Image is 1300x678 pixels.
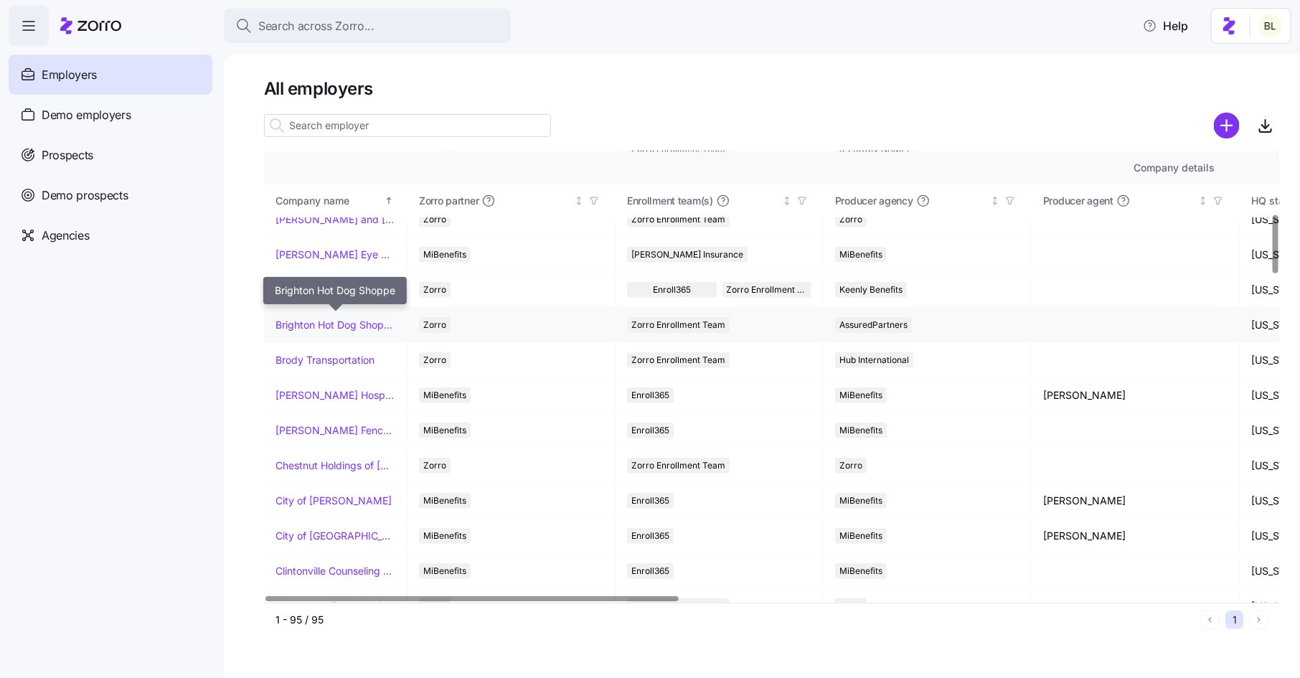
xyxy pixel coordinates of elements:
a: [PERSON_NAME] Hospitality [275,388,395,402]
span: MiBenefits [839,423,882,438]
span: Demo prospects [42,187,128,204]
span: Producer agency [835,194,913,208]
td: [PERSON_NAME] [1032,378,1240,413]
td: [PERSON_NAME] [1032,519,1240,554]
input: Search employer [264,114,551,137]
span: Prospects [42,146,93,164]
span: Zorro Enrollment Team [631,458,725,474]
span: Enroll365 [631,563,669,579]
span: Zorro [423,352,446,368]
div: Not sorted [574,196,584,206]
button: Previous page [1201,611,1220,629]
a: Prospects [9,135,212,175]
th: Producer agencyNot sorted [824,184,1032,217]
span: MiBenefits [423,528,466,544]
button: 1 [1225,611,1244,629]
a: [PERSON_NAME] and [PERSON_NAME]'s Furniture [275,212,395,227]
span: MiBenefits [423,563,466,579]
span: MiBenefits [839,387,882,403]
span: Zorro Enrollment Team [631,212,725,227]
a: Brody Transportation [275,353,375,367]
span: Producer agent [1043,194,1113,208]
a: City of [GEOGRAPHIC_DATA] [275,529,395,543]
span: Zorro [423,282,446,298]
span: MiBenefits [839,247,882,263]
a: [PERSON_NAME] Fence Company [275,423,395,438]
div: Not sorted [1198,196,1208,206]
div: Sorted ascending [384,196,394,206]
a: City of [PERSON_NAME] [275,494,392,508]
span: Keenly Benefits [839,282,903,298]
span: Zorro partner [419,194,479,208]
span: Enroll365 [631,528,669,544]
span: Enroll365 [631,493,669,509]
a: Demo prospects [9,175,212,215]
span: Enroll365 [631,423,669,438]
span: Zorro [423,458,446,474]
span: MiBenefits [423,423,466,438]
a: Clintonville Counseling and Wellness [275,564,395,578]
span: MiBenefits [839,528,882,544]
div: Not sorted [782,196,792,206]
span: Zorro [839,458,862,474]
span: Help [1143,17,1188,34]
a: Demo employers [9,95,212,135]
a: Agencies [9,215,212,255]
span: Search across Zorro... [258,17,375,35]
span: Enroll365 [631,387,669,403]
span: MiBenefits [423,493,466,509]
th: Company nameSorted ascending [264,184,408,217]
span: AssuredPartners [839,317,908,333]
span: Agencies [42,227,89,245]
span: [PERSON_NAME] Insurance [631,247,743,263]
a: Brighton Hot Dog Shoppe [275,318,395,332]
div: 1 - 95 / 95 [275,613,1195,627]
button: Help [1131,11,1200,40]
span: Hub International [839,352,909,368]
span: Zorro Enrollment Team [727,282,808,298]
img: 2fabda6663eee7a9d0b710c60bc473af [1259,14,1282,37]
span: Demo employers [42,106,131,124]
a: Chestnut Holdings of [US_STATE] Inc [275,458,395,473]
span: Employers [42,66,97,84]
span: Zorro Enrollment Team [631,352,725,368]
button: Next page [1250,611,1268,629]
a: Employers [9,55,212,95]
th: Producer agentNot sorted [1032,184,1240,217]
td: [PERSON_NAME] [1032,484,1240,519]
div: Not sorted [990,196,1000,206]
th: Enrollment team(s)Not sorted [616,184,824,217]
svg: add icon [1214,113,1240,138]
span: MiBenefits [423,247,466,263]
span: MiBenefits [839,493,882,509]
a: [PERSON_NAME] Eye Associates [275,248,395,262]
span: Zorro [423,317,446,333]
span: Enroll365 [653,282,691,298]
span: Enrollment team(s) [627,194,713,208]
span: MiBenefits [839,563,882,579]
th: Zorro partnerNot sorted [408,184,616,217]
div: Company name [275,193,382,209]
h1: All employers [264,77,1280,100]
span: Zorro Enrollment Team [631,317,725,333]
a: Bittercreek Alehouse, Red Feather Lounge, Diablo & Sons Saloon [275,283,395,297]
button: Search across Zorro... [224,9,511,43]
span: Zorro [423,212,446,227]
span: MiBenefits [423,387,466,403]
span: Zorro [839,212,862,227]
